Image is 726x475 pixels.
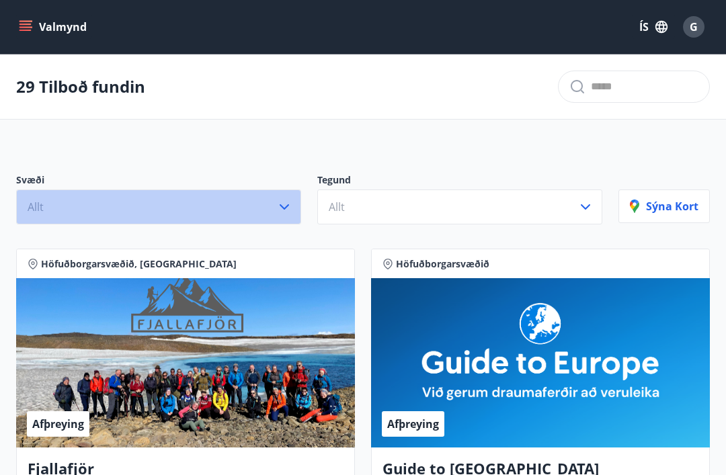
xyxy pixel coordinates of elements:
p: Tegund [317,173,602,189]
p: 29 Tilboð fundin [16,75,145,98]
button: ÍS [632,15,675,39]
span: Allt [28,200,44,214]
button: G [678,11,710,43]
p: Sýna kort [630,199,698,214]
span: G [690,19,698,34]
span: Afþreying [32,417,84,431]
span: Höfuðborgarsvæðið, [GEOGRAPHIC_DATA] [41,257,237,271]
button: Sýna kort [618,189,710,223]
span: Allt [329,200,345,214]
button: Allt [16,189,301,224]
span: Afþreying [387,417,439,431]
button: menu [16,15,92,39]
button: Allt [317,189,602,224]
p: Svæði [16,173,301,189]
span: Höfuðborgarsvæðið [396,257,489,271]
